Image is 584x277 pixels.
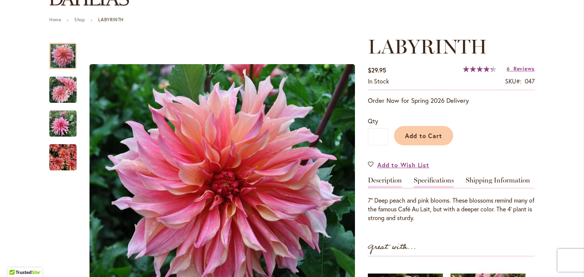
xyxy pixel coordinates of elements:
[6,250,27,271] iframe: Launch Accessibility Center
[49,137,77,170] div: Labyrinth
[368,196,535,222] div: 7” Deep peach and pink blooms. These blossoms remind many of the famous Café Au Lait, but with a ...
[507,65,535,72] a: 6 Reviews
[49,139,77,176] img: Labyrinth
[368,66,386,74] span: $29.95
[507,65,510,72] span: 6
[49,35,84,69] div: Labyrinth
[74,17,85,22] a: Shop
[368,117,378,125] span: Qty
[49,76,77,104] img: Labyrinth
[368,177,402,188] a: Description
[368,241,416,253] strong: Great with...
[394,126,453,145] button: Add to Cart
[368,35,487,58] span: LABYRINTH
[414,177,454,188] a: Specifications
[368,177,535,222] div: Detailed Product Info
[405,132,443,140] span: Add to Cart
[49,103,84,137] div: Labyrinth
[49,17,61,22] a: Home
[466,177,530,188] a: Shipping Information
[49,69,84,103] div: Labyrinth
[49,110,77,137] img: Labyrinth
[525,77,535,86] div: 047
[463,66,496,72] div: 87%
[368,77,389,86] div: Availability
[368,161,429,169] a: Add to Wish List
[368,96,535,105] p: Order Now for Spring 2026 Delivery
[368,77,389,85] span: In stock
[98,17,123,22] strong: LABYRINTH
[513,65,535,72] span: Reviews
[377,161,429,169] span: Add to Wish List
[505,77,521,85] strong: SKU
